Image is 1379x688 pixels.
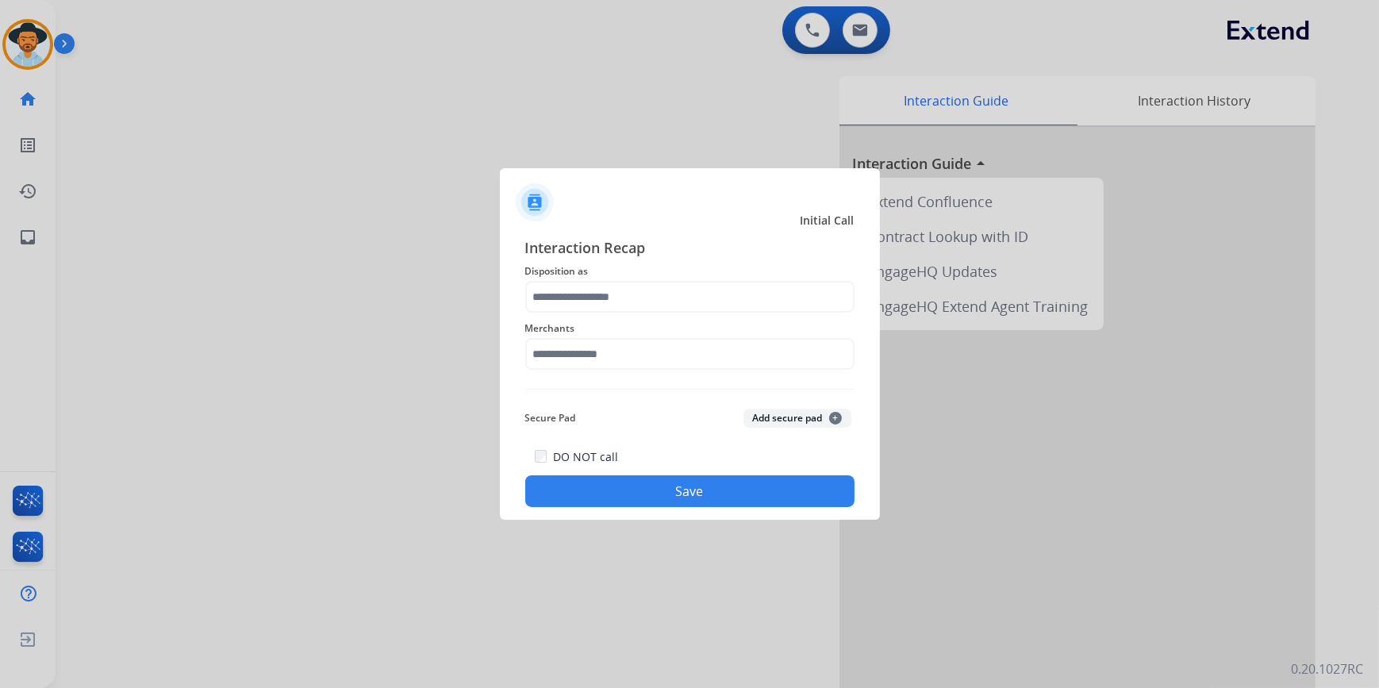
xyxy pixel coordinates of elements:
[743,409,851,428] button: Add secure pad+
[525,236,855,262] span: Interaction Recap
[553,449,618,465] label: DO NOT call
[525,409,576,428] span: Secure Pad
[525,475,855,507] button: Save
[525,262,855,281] span: Disposition as
[1291,659,1363,678] p: 0.20.1027RC
[829,412,842,425] span: +
[801,213,855,229] span: Initial Call
[525,319,855,338] span: Merchants
[516,183,554,221] img: contactIcon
